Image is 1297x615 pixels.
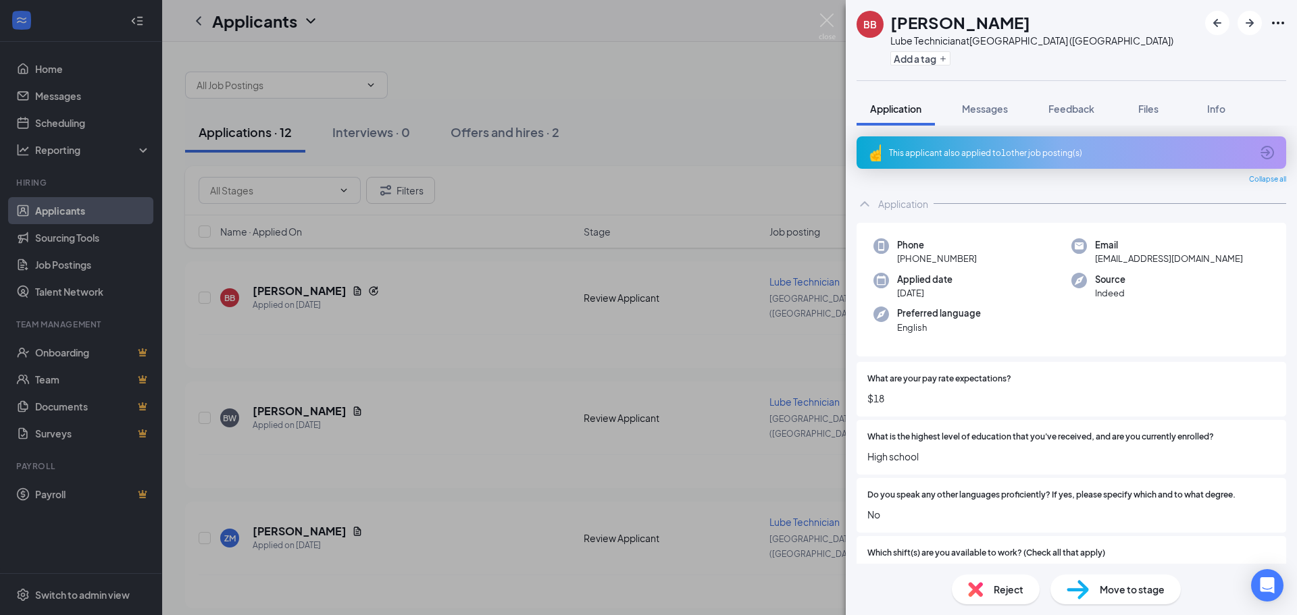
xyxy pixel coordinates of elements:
[867,489,1236,502] span: Do you speak any other languages proficiently? If yes, please specify which and to what degree.
[1095,273,1125,286] span: Source
[867,431,1214,444] span: What is the highest level of education that you've received, and are you currently enrolled?
[1095,252,1243,265] span: [EMAIL_ADDRESS][DOMAIN_NAME]
[897,252,977,265] span: [PHONE_NUMBER]
[1251,569,1283,601] div: Open Intercom Messenger
[939,55,947,63] svg: Plus
[889,147,1251,159] div: This applicant also applied to 1 other job posting(s)
[897,321,981,334] span: English
[1095,238,1243,252] span: Email
[1249,174,1286,185] span: Collapse all
[878,197,928,211] div: Application
[897,286,952,300] span: [DATE]
[863,18,877,31] div: BB
[867,391,1275,406] span: $18
[1242,15,1258,31] svg: ArrowRight
[1207,103,1225,115] span: Info
[870,103,921,115] span: Application
[867,449,1275,464] span: High school
[857,196,873,212] svg: ChevronUp
[1100,582,1165,597] span: Move to stage
[890,51,950,65] button: PlusAdd a tag
[1209,15,1225,31] svg: ArrowLeftNew
[897,273,952,286] span: Applied date
[867,547,1105,560] span: Which shift(s) are you available to work? (Check all that apply)
[897,238,977,252] span: Phone
[867,507,1275,522] span: No
[1259,144,1275,161] svg: ArrowCircle
[994,582,1023,597] span: Reject
[890,11,1030,34] h1: [PERSON_NAME]
[890,34,1173,47] div: Lube Technician at [GEOGRAPHIC_DATA] ([GEOGRAPHIC_DATA])
[962,103,1008,115] span: Messages
[897,306,981,320] span: Preferred language
[867,373,1011,385] span: What are your pay rate expectations?
[1138,103,1159,115] span: Files
[1270,15,1286,31] svg: Ellipses
[1048,103,1094,115] span: Feedback
[1238,11,1262,35] button: ArrowRight
[1095,286,1125,300] span: Indeed
[1205,11,1229,35] button: ArrowLeftNew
